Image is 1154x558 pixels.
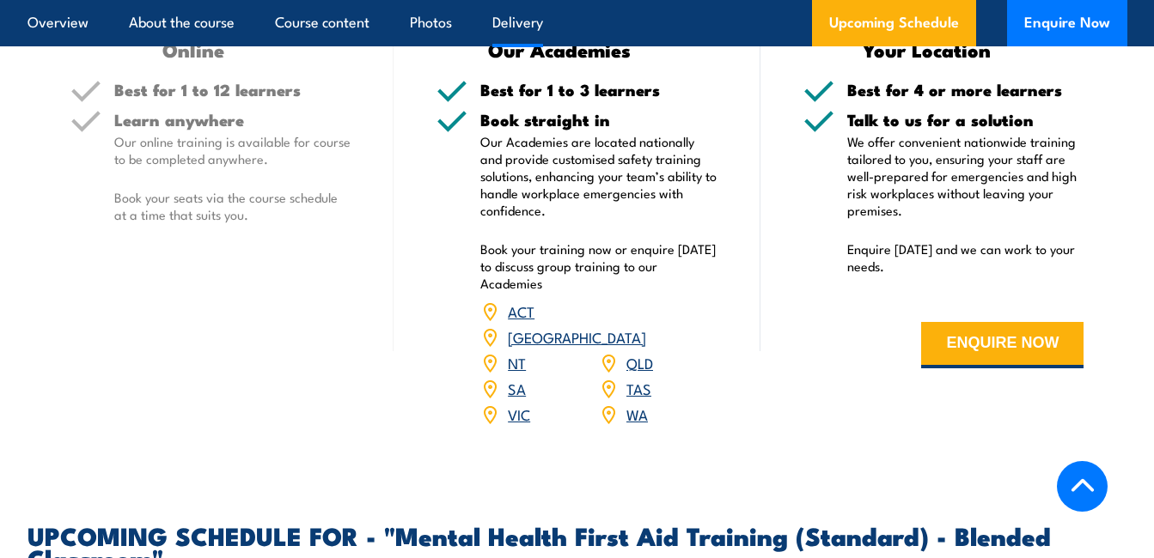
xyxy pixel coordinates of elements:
[508,403,530,424] a: VIC
[626,352,653,373] a: QLD
[508,378,526,398] a: SA
[114,82,351,98] h5: Best for 1 to 12 learners
[70,39,317,59] h3: Online
[480,82,717,98] h5: Best for 1 to 3 learners
[480,240,717,292] p: Book your training now or enquire [DATE] to discuss group training to our Academies
[114,189,351,223] p: Book your seats via the course schedule at a time that suits you.
[114,133,351,167] p: Our online training is available for course to be completed anywhere.
[508,352,526,373] a: NT
[803,39,1050,59] h3: Your Location
[508,326,646,347] a: [GEOGRAPHIC_DATA]
[847,82,1084,98] h5: Best for 4 or more learners
[626,403,648,424] a: WA
[480,112,717,128] h5: Book straight in
[508,300,534,321] a: ACT
[847,133,1084,219] p: We offer convenient nationwide training tailored to you, ensuring your staff are well-prepared fo...
[480,133,717,219] p: Our Academies are located nationally and provide customised safety training solutions, enhancing ...
[114,112,351,128] h5: Learn anywhere
[921,322,1084,368] button: ENQUIRE NOW
[847,112,1084,128] h5: Talk to us for a solution
[847,240,1084,275] p: Enquire [DATE] and we can work to your needs.
[437,39,683,59] h3: Our Academies
[626,378,651,398] a: TAS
